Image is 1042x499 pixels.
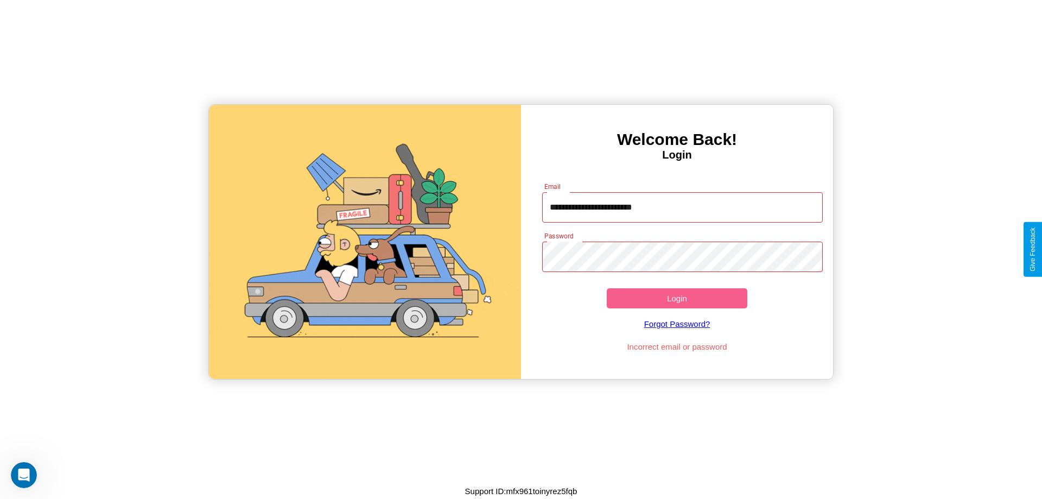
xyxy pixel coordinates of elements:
img: gif [209,105,521,379]
div: Give Feedback [1029,228,1037,271]
label: Email [544,182,561,191]
p: Support ID: mfx961toinyrez5fqb [465,484,577,498]
iframe: Intercom live chat [11,462,37,488]
label: Password [544,231,573,241]
h3: Welcome Back! [521,130,833,149]
p: Incorrect email or password [537,339,818,354]
a: Forgot Password? [537,308,818,339]
h4: Login [521,149,833,161]
button: Login [607,288,747,308]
